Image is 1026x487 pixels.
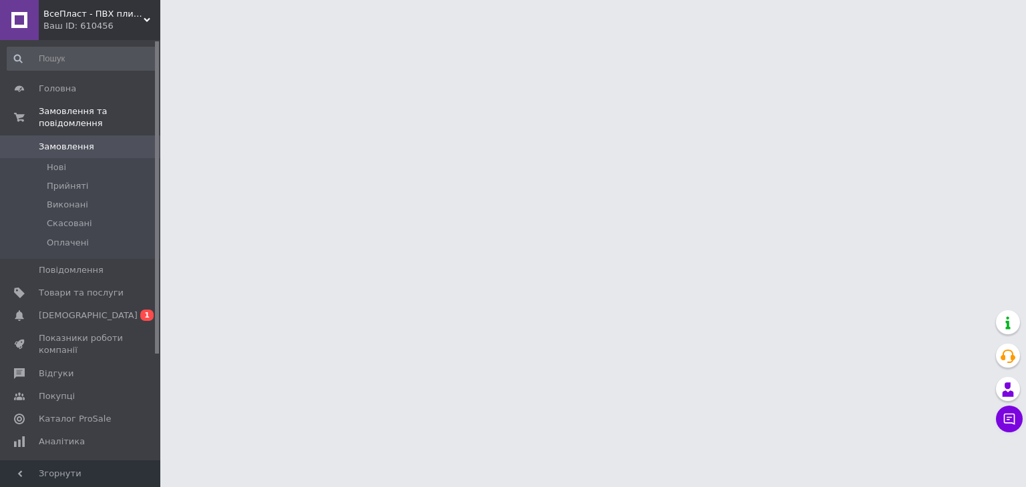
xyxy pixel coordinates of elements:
span: Покупці [39,390,75,402]
span: [DEMOGRAPHIC_DATA] [39,310,138,322]
span: Виконані [47,199,88,211]
span: ВсеПласт - ПВХ плитка модульна. Власне виробництво [43,8,144,20]
span: Скасовані [47,217,92,229]
span: Оплачені [47,237,89,249]
span: Інструменти веб-майстра та SEO [39,458,124,482]
input: Пошук [7,47,158,71]
span: Каталог ProSale [39,413,111,425]
span: Замовлення [39,141,94,153]
span: Показники роботи компанії [39,332,124,356]
span: Відгуки [39,368,73,380]
span: Нові [47,161,66,173]
span: Повідомлення [39,264,104,276]
span: 1 [140,310,154,321]
span: Замовлення та повідомлення [39,105,160,129]
span: Товари та послуги [39,287,124,299]
span: Прийняті [47,180,88,192]
div: Ваш ID: 610456 [43,20,160,32]
span: Головна [39,83,76,95]
button: Чат з покупцем [996,406,1023,432]
span: Аналітика [39,436,85,448]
